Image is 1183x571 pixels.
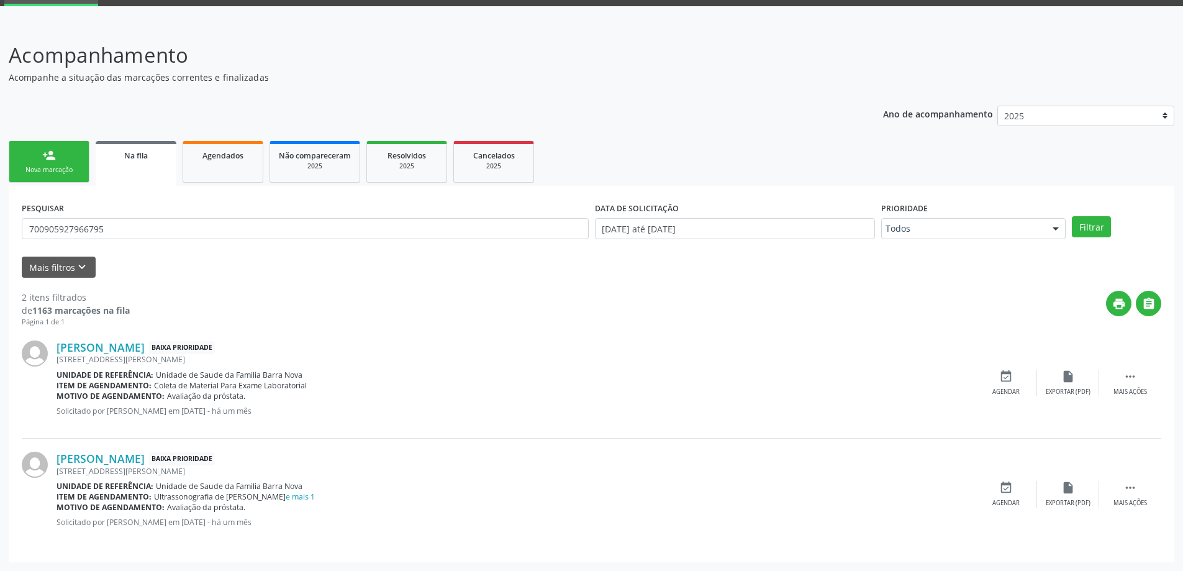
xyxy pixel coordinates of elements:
b: Motivo de agendamento: [57,391,165,401]
i: event_available [999,481,1013,495]
img: img [22,452,48,478]
i:  [1142,297,1156,311]
div: Agendar [992,388,1020,396]
img: img [22,340,48,367]
span: Agendados [202,150,243,161]
i: event_available [999,370,1013,383]
span: Coleta de Material Para Exame Laboratorial [154,380,307,391]
p: Solicitado por [PERSON_NAME] em [DATE] - há um mês [57,406,975,416]
span: Unidade de Saude da Familia Barra Nova [156,370,302,380]
i:  [1123,481,1137,495]
div: Página 1 de 1 [22,317,130,327]
i: insert_drive_file [1061,370,1075,383]
div: person_add [42,148,56,162]
label: Prioridade [881,199,928,218]
div: 2025 [463,162,525,171]
span: Ultrassonografia de [PERSON_NAME] [154,491,315,502]
span: Baixa Prioridade [149,341,215,354]
div: [STREET_ADDRESS][PERSON_NAME] [57,466,975,477]
p: Acompanhe a situação das marcações correntes e finalizadas [9,71,825,84]
b: Unidade de referência: [57,370,153,380]
span: Unidade de Saude da Familia Barra Nova [156,481,302,491]
div: Nova marcação [18,165,80,175]
div: 2025 [376,162,438,171]
label: PESQUISAR [22,199,64,218]
button: Mais filtroskeyboard_arrow_down [22,257,96,278]
div: de [22,304,130,317]
b: Item de agendamento: [57,491,152,502]
a: e mais 1 [286,491,315,502]
span: Na fila [124,150,148,161]
input: Nome, CNS [22,218,589,239]
button:  [1136,291,1161,316]
div: [STREET_ADDRESS][PERSON_NAME] [57,354,975,365]
div: 2 itens filtrados [22,291,130,304]
p: Solicitado por [PERSON_NAME] em [DATE] - há um mês [57,517,975,528]
i: insert_drive_file [1061,481,1075,495]
b: Motivo de agendamento: [57,502,165,513]
a: [PERSON_NAME] [57,452,145,465]
div: Exportar (PDF) [1046,499,1090,508]
i:  [1123,370,1137,383]
span: Baixa Prioridade [149,452,215,465]
span: Avaliação da próstata. [167,391,245,401]
div: Exportar (PDF) [1046,388,1090,396]
div: Agendar [992,499,1020,508]
strong: 1163 marcações na fila [32,304,130,316]
span: Cancelados [473,150,515,161]
div: Mais ações [1113,388,1147,396]
p: Acompanhamento [9,40,825,71]
i: print [1112,297,1126,311]
label: DATA DE SOLICITAÇÃO [595,199,679,218]
span: Todos [886,222,1040,235]
p: Ano de acompanhamento [883,106,993,121]
b: Unidade de referência: [57,481,153,491]
button: Filtrar [1072,216,1111,237]
button: print [1106,291,1131,316]
span: Resolvidos [388,150,426,161]
input: Selecione um intervalo [595,218,875,239]
div: 2025 [279,162,351,171]
i: keyboard_arrow_down [75,260,89,274]
span: Avaliação da próstata. [167,502,245,513]
b: Item de agendamento: [57,380,152,391]
a: [PERSON_NAME] [57,340,145,354]
span: Não compareceram [279,150,351,161]
div: Mais ações [1113,499,1147,508]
